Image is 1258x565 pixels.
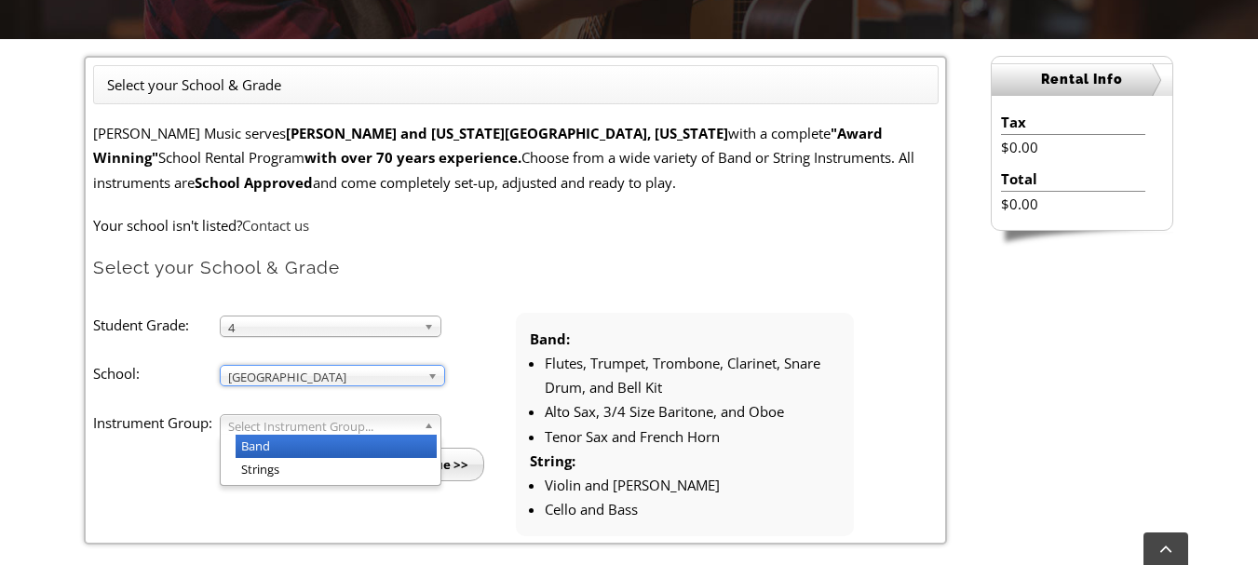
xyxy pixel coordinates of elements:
strong: with over 70 years experience. [304,148,521,167]
li: Total [1001,167,1145,192]
span: [GEOGRAPHIC_DATA] [228,366,420,388]
h2: Select your School & Grade [93,256,939,279]
strong: Band: [530,330,570,348]
li: Flutes, Trumpet, Trombone, Clarinet, Snare Drum, and Bell Kit [545,351,840,400]
img: sidebar-footer.png [991,231,1173,248]
li: Tax [1001,110,1145,135]
label: Instrument Group: [93,410,220,435]
li: Strings [236,458,437,481]
h2: Rental Info [992,63,1172,96]
span: 4 [228,316,416,339]
p: Your school isn't listed? [93,213,939,237]
li: Cello and Bass [545,497,840,521]
li: Tenor Sax and French Horn [545,424,840,449]
li: Violin and [PERSON_NAME] [545,473,840,497]
li: Alto Sax, 3/4 Size Baritone, and Oboe [545,399,840,424]
strong: [PERSON_NAME] and [US_STATE][GEOGRAPHIC_DATA], [US_STATE] [286,124,728,142]
li: $0.00 [1001,192,1145,216]
p: [PERSON_NAME] Music serves with a complete School Rental Program Choose from a wide variety of Ba... [93,121,939,195]
li: Select your School & Grade [107,73,281,97]
strong: School Approved [195,173,313,192]
a: Contact us [242,216,309,235]
label: School: [93,361,220,385]
label: Student Grade: [93,313,220,337]
span: Select Instrument Group... [228,415,416,437]
li: $0.00 [1001,135,1145,159]
strong: String: [530,451,575,470]
li: Band [236,435,437,458]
